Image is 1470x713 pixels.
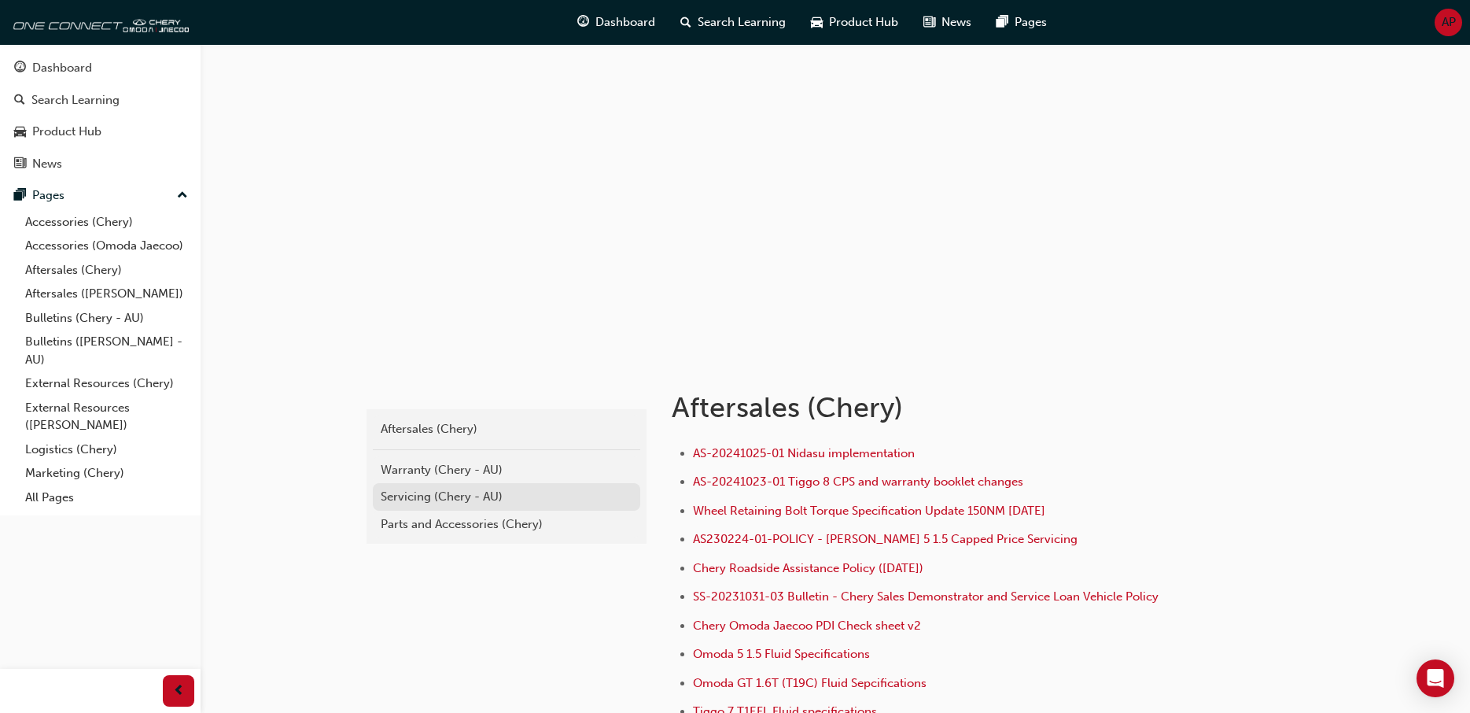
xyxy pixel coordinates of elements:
[6,54,194,83] a: Dashboard
[997,13,1008,32] span: pages-icon
[984,6,1059,39] a: pages-iconPages
[693,561,923,575] a: Chery Roadside Assistance Policy ([DATE])
[693,504,1045,518] a: Wheel Retaining Bolt Torque Specification Update 150NM [DATE]
[19,486,194,510] a: All Pages
[811,13,823,32] span: car-icon
[680,13,691,32] span: search-icon
[381,515,632,534] div: Parts and Accessories (Chery)
[595,13,655,31] span: Dashboard
[32,123,101,141] div: Product Hub
[31,91,120,109] div: Search Learning
[19,461,194,486] a: Marketing (Chery)
[173,682,185,701] span: prev-icon
[381,461,632,479] div: Warranty (Chery - AU)
[32,187,64,205] div: Pages
[19,438,194,462] a: Logistics (Chery)
[373,456,640,484] a: Warranty (Chery - AU)
[14,189,26,203] span: pages-icon
[693,589,1159,604] a: SS-20231031-03 Bulletin - Chery Sales Demonstrator and Service Loan Vehicle Policy
[6,86,194,115] a: Search Learning
[6,117,194,146] a: Product Hub
[14,125,26,139] span: car-icon
[693,647,870,661] a: Omoda 5 1.5 Fluid Specifications
[698,13,786,31] span: Search Learning
[19,234,194,258] a: Accessories (Omoda Jaecoo)
[32,155,62,173] div: News
[19,210,194,235] a: Accessories (Chery)
[19,371,194,396] a: External Resources (Chery)
[693,532,1078,546] a: AS230224-01-POLICY - [PERSON_NAME] 5 1.5 Capped Price Servicing
[923,13,935,32] span: news-icon
[941,13,971,31] span: News
[693,475,1023,489] a: AS-20241023-01 Tiggo 8 CPS and warranty booklet changes
[14,94,25,108] span: search-icon
[911,6,984,39] a: news-iconNews
[381,488,632,506] div: Servicing (Chery - AU)
[577,13,589,32] span: guage-icon
[19,282,194,306] a: Aftersales ([PERSON_NAME])
[19,330,194,371] a: Bulletins ([PERSON_NAME] - AU)
[693,619,921,633] a: Chery Omoda Jaecoo PDI Check sheet v2
[798,6,911,39] a: car-iconProduct Hub
[14,157,26,172] span: news-icon
[672,390,1188,425] h1: Aftersales (Chery)
[19,258,194,283] a: Aftersales (Chery)
[373,483,640,511] a: Servicing (Chery - AU)
[381,420,632,438] div: Aftersales (Chery)
[6,181,194,210] button: Pages
[693,446,915,460] a: AS-20241025-01 Nidasu implementation
[6,50,194,181] button: DashboardSearch LearningProduct HubNews
[19,306,194,331] a: Bulletins (Chery - AU)
[14,61,26,76] span: guage-icon
[373,511,640,538] a: Parts and Accessories (Chery)
[829,13,898,31] span: Product Hub
[1417,659,1454,697] div: Open Intercom Messenger
[177,186,188,206] span: up-icon
[8,6,189,38] img: oneconnect
[6,150,194,179] a: News
[373,416,640,443] a: Aftersales (Chery)
[668,6,798,39] a: search-iconSearch Learning
[19,396,194,438] a: External Resources ([PERSON_NAME])
[1442,13,1456,31] span: AP
[1015,13,1047,31] span: Pages
[1435,9,1462,36] button: AP
[32,59,92,77] div: Dashboard
[693,676,927,690] a: Omoda GT 1.6T (T19C) Fluid Sepcifications
[565,6,668,39] a: guage-iconDashboard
